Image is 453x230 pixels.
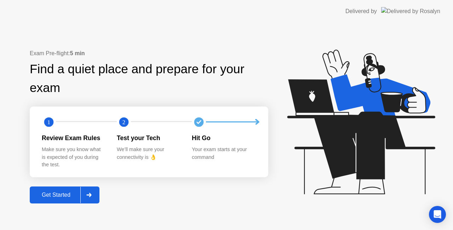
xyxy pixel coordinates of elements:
[381,7,440,15] img: Delivered by Rosalyn
[122,119,125,125] text: 2
[192,133,256,143] div: Hit Go
[47,119,50,125] text: 1
[32,192,80,198] div: Get Started
[429,206,446,223] div: Open Intercom Messenger
[30,186,99,203] button: Get Started
[70,50,85,56] b: 5 min
[30,49,268,58] div: Exam Pre-flight:
[30,60,268,97] div: Find a quiet place and prepare for your exam
[192,146,256,161] div: Your exam starts at your command
[42,146,105,169] div: Make sure you know what is expected of you during the test.
[117,133,180,143] div: Test your Tech
[345,7,377,16] div: Delivered by
[42,133,105,143] div: Review Exam Rules
[117,146,180,161] div: We’ll make sure your connectivity is 👌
